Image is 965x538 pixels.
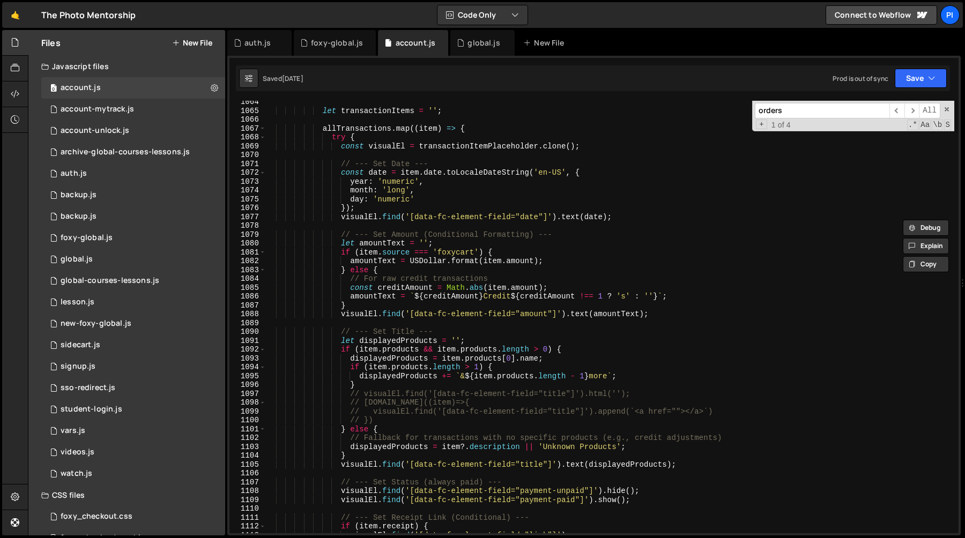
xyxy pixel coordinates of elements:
[229,186,266,195] div: 1074
[229,160,266,169] div: 1071
[244,38,271,48] div: auth.js
[41,184,225,206] div: 13533/45031.js
[229,319,266,328] div: 1089
[903,238,949,254] button: Explain
[41,163,225,184] div: 13533/34034.js
[903,256,949,272] button: Copy
[41,99,225,120] div: 13533/38628.js
[61,512,132,521] div: foxy_checkout.css
[41,442,225,463] div: 13533/42246.js
[229,504,266,513] div: 1110
[932,119,943,130] span: Whole Word Search
[229,327,266,337] div: 1090
[41,206,225,227] div: 13533/45030.js
[229,124,266,133] div: 1067
[41,334,225,356] div: 13533/43446.js
[282,74,303,83] div: [DATE]
[61,297,94,307] div: lesson.js
[229,301,266,310] div: 1087
[229,478,266,487] div: 1107
[229,115,266,124] div: 1066
[41,399,225,420] div: 13533/46953.js
[61,255,93,264] div: global.js
[904,103,919,118] span: ​
[944,119,951,130] span: Search In Selection
[263,74,303,83] div: Saved
[61,169,87,178] div: auth.js
[229,257,266,266] div: 1082
[229,310,266,319] div: 1088
[229,496,266,505] div: 1109
[229,213,266,222] div: 1077
[61,190,96,200] div: backup.js
[229,522,266,531] div: 1112
[41,420,225,442] div: 13533/38978.js
[41,270,225,292] div: 13533/35292.js
[229,204,266,213] div: 1076
[903,220,949,236] button: Debug
[229,274,266,283] div: 1084
[467,38,500,48] div: global.js
[907,119,918,130] span: RegExp Search
[229,266,266,275] div: 1083
[229,460,266,469] div: 1105
[229,363,266,372] div: 1094
[229,345,266,354] div: 1092
[41,313,225,334] div: 13533/40053.js
[61,104,134,114] div: account-mytrack.js
[229,354,266,363] div: 1093
[229,407,266,416] div: 1099
[229,487,266,496] div: 1108
[919,103,940,118] span: Alt-Enter
[229,416,266,425] div: 1100
[41,37,61,49] h2: Files
[61,362,95,371] div: signup.js
[523,38,568,48] div: New File
[229,380,266,390] div: 1096
[28,56,225,77] div: Javascript files
[41,506,225,527] div: 13533/38507.css
[61,147,190,157] div: archive-global-courses-lessons.js
[229,177,266,186] div: 1073
[229,230,266,240] div: 1079
[61,233,113,243] div: foxy-global.js
[61,469,92,479] div: watch.js
[229,425,266,434] div: 1101
[895,69,947,88] button: Save
[229,469,266,478] div: 1106
[61,405,122,414] div: student-login.js
[229,133,266,142] div: 1068
[61,340,100,350] div: sidecart.js
[437,5,528,25] button: Code Only
[229,443,266,452] div: 1103
[229,107,266,116] div: 1065
[229,248,266,257] div: 1081
[940,5,960,25] div: Pi
[61,126,129,136] div: account-unlock.js
[229,337,266,346] div: 1091
[61,276,159,286] div: global-courses-lessons.js
[229,372,266,381] div: 1095
[61,212,96,221] div: backup.js
[229,98,266,107] div: 1064
[919,119,931,130] span: CaseSensitive Search
[41,120,225,141] div: 13533/41206.js
[826,5,937,25] a: Connect to Webflow
[41,77,225,99] div: 13533/34220.js
[41,9,136,21] div: The Photo Mentorship
[755,103,889,118] input: Search for
[229,239,266,248] div: 1080
[172,39,212,47] button: New File
[61,447,94,457] div: videos.js
[2,2,28,28] a: 🤙
[61,426,85,436] div: vars.js
[41,141,225,163] div: 13533/43968.js
[756,119,767,130] span: Toggle Replace mode
[50,85,57,93] span: 0
[229,513,266,522] div: 1111
[41,249,225,270] div: 13533/39483.js
[889,103,904,118] span: ​
[229,195,266,204] div: 1075
[41,463,225,484] div: 13533/38527.js
[229,151,266,160] div: 1070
